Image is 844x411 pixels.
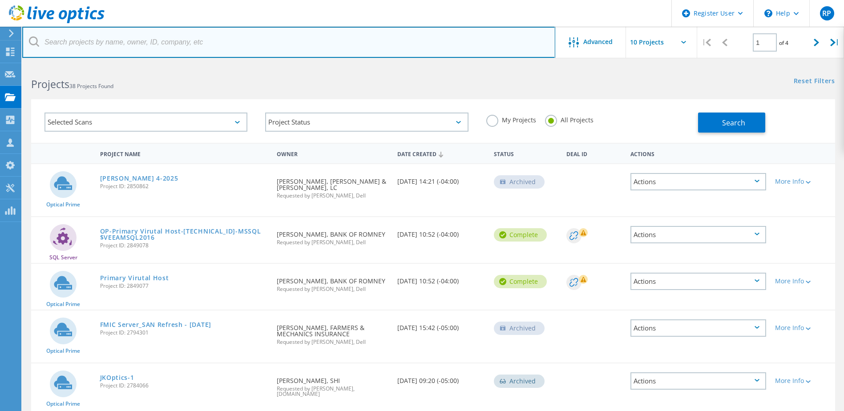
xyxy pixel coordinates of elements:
[100,184,268,189] span: Project ID: 2850862
[393,363,489,393] div: [DATE] 09:20 (-05:00)
[794,78,835,85] a: Reset Filters
[46,401,80,407] span: Optical Prime
[100,275,169,281] a: Primary Virutal Host
[277,240,388,245] span: Requested by [PERSON_NAME], Dell
[277,286,388,292] span: Requested by [PERSON_NAME], Dell
[31,77,69,91] b: Projects
[272,145,393,161] div: Owner
[630,273,766,290] div: Actions
[272,164,393,207] div: [PERSON_NAME], [PERSON_NAME] & [PERSON_NAME], LC
[272,310,393,354] div: [PERSON_NAME], FARMERS & MECHANICS INSURANCE
[486,115,536,123] label: My Projects
[494,275,547,288] div: Complete
[46,202,80,207] span: Optical Prime
[100,175,178,181] a: [PERSON_NAME] 4-2025
[96,145,273,161] div: Project Name
[775,178,831,185] div: More Info
[393,310,489,340] div: [DATE] 15:42 (-05:00)
[583,39,613,45] span: Advanced
[100,383,268,388] span: Project ID: 2784066
[626,145,771,161] div: Actions
[100,228,268,241] a: OP-Primary Virutal Host-[TECHNICAL_ID]-MSSQL$VEEAMSQL2016
[9,19,105,25] a: Live Optics Dashboard
[630,226,766,243] div: Actions
[630,173,766,190] div: Actions
[494,375,545,388] div: Archived
[272,217,393,254] div: [PERSON_NAME], BANK OF ROMNEY
[69,82,113,90] span: 38 Projects Found
[277,339,388,345] span: Requested by [PERSON_NAME], Dell
[775,278,831,284] div: More Info
[46,348,80,354] span: Optical Prime
[100,243,268,248] span: Project ID: 2849078
[630,372,766,390] div: Actions
[494,175,545,189] div: Archived
[272,264,393,301] div: [PERSON_NAME], BANK OF ROMNEY
[272,363,393,406] div: [PERSON_NAME], SHI
[545,115,594,123] label: All Projects
[779,39,788,47] span: of 4
[44,113,247,132] div: Selected Scans
[49,255,77,260] span: SQL Server
[562,145,626,161] div: Deal Id
[775,378,831,384] div: More Info
[393,145,489,162] div: Date Created
[100,375,134,381] a: JKOptics-1
[630,319,766,337] div: Actions
[697,27,715,58] div: |
[277,386,388,397] span: Requested by [PERSON_NAME], [DOMAIN_NAME]
[698,113,765,133] button: Search
[489,145,562,161] div: Status
[822,10,831,17] span: RP
[277,193,388,198] span: Requested by [PERSON_NAME], Dell
[775,325,831,331] div: More Info
[100,283,268,289] span: Project ID: 2849077
[100,330,268,335] span: Project ID: 2794301
[22,27,555,58] input: Search projects by name, owner, ID, company, etc
[100,322,211,328] a: FMIC Server_SAN Refresh - [DATE]
[393,217,489,246] div: [DATE] 10:52 (-04:00)
[46,302,80,307] span: Optical Prime
[722,118,745,128] span: Search
[826,27,844,58] div: |
[265,113,468,132] div: Project Status
[393,164,489,193] div: [DATE] 14:21 (-04:00)
[494,228,547,242] div: Complete
[393,264,489,293] div: [DATE] 10:52 (-04:00)
[494,322,545,335] div: Archived
[764,9,772,17] svg: \n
